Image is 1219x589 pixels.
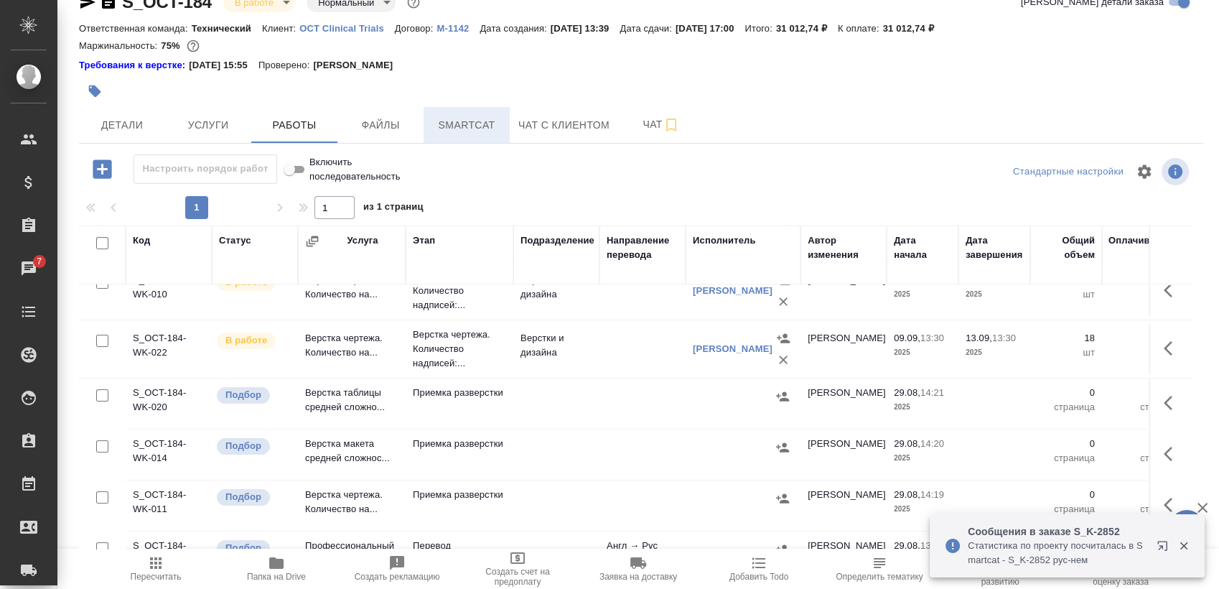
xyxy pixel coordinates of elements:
[1127,154,1162,189] span: Настроить таблицу
[1109,437,1181,451] p: 0
[258,58,314,73] p: Проверено:
[126,324,212,374] td: S_OCT-184-WK-022
[337,549,457,589] button: Создать рекламацию
[776,23,838,34] p: 31 012,74 ₽
[262,23,299,34] p: Клиент:
[699,549,819,589] button: Добавить Todo
[298,532,406,582] td: Профессиональный Англ → Рус
[513,324,599,374] td: Верстки и дизайна
[192,23,262,34] p: Технический
[1109,386,1181,400] p: 0
[126,532,212,582] td: S_OCT-184-WK-002
[1155,273,1190,307] button: Здесь прячутся важные кнопки
[413,269,506,312] p: Верстка чертежа. Количество надписей:...
[363,198,424,219] span: из 1 страниц
[4,251,54,287] a: 7
[413,233,435,248] div: Этап
[1037,451,1095,465] p: страница
[184,37,202,55] button: 6426.00 RUB;
[1148,532,1182,566] button: Открыть в новой вкладке
[355,572,440,582] span: Создать рекламацию
[79,23,192,34] p: Ответственная команда:
[693,343,772,354] a: [PERSON_NAME]
[1155,488,1190,522] button: Здесь прячутся важные кнопки
[216,549,337,589] button: Папка на Drive
[215,386,291,405] div: Можно подбирать исполнителей
[1109,345,1181,360] p: шт
[966,233,1023,262] div: Дата завершения
[772,349,794,371] button: Удалить
[729,572,788,582] span: Добавить Todo
[83,154,122,184] button: Добавить работу
[225,541,261,555] p: Подбор
[299,22,395,34] a: OCT Clinical Trials
[260,116,329,134] span: Работы
[413,437,506,451] p: Приемка разверстки
[298,324,406,374] td: Верстка чертежа. Количество на...
[800,324,887,374] td: [PERSON_NAME]
[693,233,756,248] div: Исполнитель
[800,430,887,480] td: [PERSON_NAME]
[838,23,883,34] p: К оплате:
[457,549,578,589] button: Создать счет на предоплату
[305,234,319,249] button: Сгруппировать
[189,58,258,73] p: [DATE] 15:55
[966,333,992,343] p: 13.09,
[413,488,506,502] p: Приемка разверстки
[215,539,291,558] div: Можно подбирать исполнителей
[1155,437,1190,471] button: Здесь прячутся важные кнопки
[894,400,951,414] p: 2025
[88,116,157,134] span: Детали
[1155,386,1190,420] button: Здесь прячутся важные кнопки
[299,23,395,34] p: OCT Clinical Trials
[225,490,261,504] p: Подбор
[883,23,945,34] p: 31 012,74 ₽
[894,333,920,343] p: 09.09,
[247,572,306,582] span: Папка на Drive
[1109,331,1181,345] p: 18
[744,23,775,34] p: Итого:
[126,379,212,429] td: S_OCT-184-WK-020
[920,438,944,449] p: 14:20
[126,430,212,480] td: S_OCT-184-WK-014
[920,387,944,398] p: 14:21
[772,488,793,509] button: Назначить
[1037,502,1095,516] p: страница
[894,233,951,262] div: Дата начала
[513,266,599,316] td: Верстки и дизайна
[551,23,620,34] p: [DATE] 13:39
[800,532,887,582] td: [PERSON_NAME]
[79,58,189,73] a: Требования к верстке:
[131,572,182,582] span: Пересчитать
[413,539,506,553] p: Перевод
[607,233,678,262] div: Направление перевода
[968,524,1147,539] p: Сообщения в заказе S_K-2852
[432,116,501,134] span: Smartcat
[1037,233,1095,262] div: Общий объем
[968,539,1147,567] p: Cтатистика по проекту посчиталась в Smartcat - S_K-2852 рус-нем
[800,379,887,429] td: [PERSON_NAME]
[772,386,793,407] button: Назначить
[413,328,506,371] p: Верстка чертежа. Количество надписей:...
[219,233,251,248] div: Статус
[215,331,291,351] div: Исполнитель выполняет работу
[920,540,944,551] p: 13:44
[1109,287,1181,302] p: шт
[309,155,437,184] span: Включить последовательность
[298,481,406,531] td: Верстка чертежа. Количество на...
[800,266,887,316] td: [PERSON_NAME]
[772,328,794,349] button: Назначить
[836,572,923,582] span: Определить тематику
[518,116,609,134] span: Чат с клиентом
[79,40,161,51] p: Маржинальность:
[1037,331,1095,345] p: 18
[1109,502,1181,516] p: страница
[480,23,550,34] p: Дата создания:
[599,572,677,582] span: Заявка на доставку
[693,285,772,296] a: [PERSON_NAME]
[1037,386,1095,400] p: 0
[1162,158,1192,185] span: Посмотреть информацию
[1155,331,1190,366] button: Здесь прячутся важные кнопки
[772,539,793,560] button: Назначить
[894,489,920,500] p: 29.08,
